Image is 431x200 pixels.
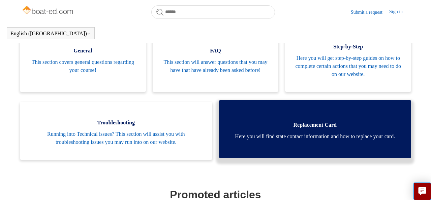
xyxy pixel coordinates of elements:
span: General [30,47,136,55]
span: Here you will find state contact information and how to replace your card. [229,132,401,141]
span: Troubleshooting [30,119,202,127]
span: Step-by-Step [295,43,401,51]
span: FAQ [163,47,269,55]
a: Submit a request [351,9,389,16]
span: Here you will get step-by-step guides on how to complete certain actions that you may need to do ... [295,54,401,78]
span: This section will answer questions that you may have that have already been asked before! [163,58,269,74]
span: Running into Technical issues? This section will assist you with troubleshooting issues you may r... [30,130,202,146]
button: English ([GEOGRAPHIC_DATA]) [10,31,91,37]
span: Replacement Card [229,121,401,129]
a: Replacement Card Here you will find state contact information and how to replace your card. [219,100,411,158]
a: FAQ This section will answer questions that you may have that have already been asked before! [153,26,279,92]
input: Search [151,5,275,19]
span: This section covers general questions regarding your course! [30,58,136,74]
a: General This section covers general questions regarding your course! [20,26,146,92]
img: Boat-Ed Help Center home page [22,4,75,17]
a: Sign in [389,8,409,16]
a: Step-by-Step Here you will get step-by-step guides on how to complete certain actions that you ma... [285,26,411,92]
a: Troubleshooting Running into Technical issues? This section will assist you with troubleshooting ... [20,102,212,160]
button: Live chat [413,183,431,200]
